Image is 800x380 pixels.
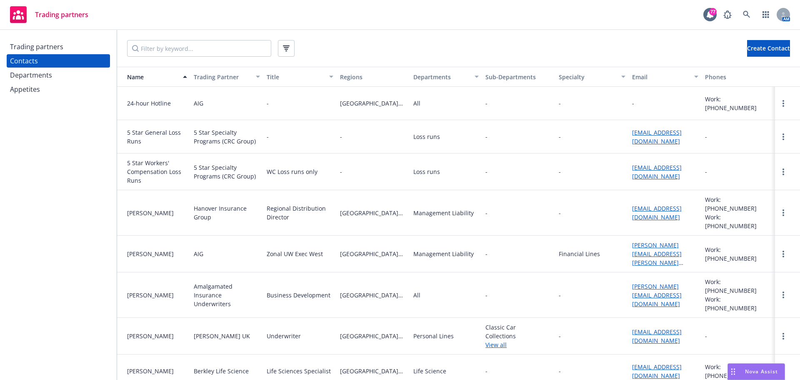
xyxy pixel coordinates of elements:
[267,167,317,176] div: WC Loss runs only
[555,67,629,87] button: Specialty
[120,73,178,81] div: Name
[719,6,736,23] a: Report a Bug
[727,363,785,380] button: Nova Assist
[340,132,407,141] span: -
[559,167,561,176] div: -
[7,3,92,26] a: Trading partners
[728,364,738,380] div: Drag to move
[340,332,407,340] span: [GEOGRAPHIC_DATA][US_STATE]
[263,67,337,87] button: Title
[778,98,788,108] a: more
[747,44,790,52] span: Create Contact
[485,167,487,176] span: -
[194,163,260,181] div: 5 Star Specialty Programs (CRC Group)
[10,54,38,68] div: Contacts
[413,332,454,340] div: Personal Lines
[559,367,561,375] div: -
[127,332,187,340] div: [PERSON_NAME]
[632,204,682,221] a: [EMAIL_ADDRESS][DOMAIN_NAME]
[413,99,420,108] div: All
[705,73,772,81] div: Phones
[705,245,772,263] div: Work: [PHONE_NUMBER]
[629,67,702,87] button: Email
[705,213,772,230] div: Work: [PHONE_NUMBER]
[632,164,682,180] a: [EMAIL_ADDRESS][DOMAIN_NAME]
[127,209,187,217] div: [PERSON_NAME]
[267,132,269,141] div: -
[485,209,487,217] span: -
[7,83,110,96] a: Appetites
[35,11,88,18] span: Trading partners
[127,99,187,108] div: 24-hour Hotline
[267,249,323,258] div: Zonal UW Exec West
[778,167,788,177] a: more
[194,367,249,375] div: Berkley Life Science
[117,67,190,87] button: Name
[559,99,561,108] div: -
[632,99,634,108] div: -
[413,291,420,299] div: All
[7,68,110,82] a: Departments
[778,331,788,341] a: more
[127,367,187,375] div: [PERSON_NAME]
[267,73,324,81] div: Title
[127,159,187,185] div: 5 Star Workers' Compensation Loss Runs
[738,6,755,23] a: Search
[7,54,110,68] a: Contacts
[705,277,772,295] div: Work: [PHONE_NUMBER]
[747,40,790,57] button: Create Contact
[705,295,772,312] div: Work: [PHONE_NUMBER]
[559,291,561,299] div: -
[745,368,778,375] span: Nova Assist
[194,128,260,146] div: 5 Star Specialty Programs (CRC Group)
[632,241,682,275] a: [PERSON_NAME][EMAIL_ADDRESS][PERSON_NAME][DOMAIN_NAME]
[485,132,487,141] span: -
[127,249,187,258] div: [PERSON_NAME]
[778,208,788,218] a: more
[190,67,264,87] button: Trading Partner
[194,282,260,308] div: Amalgamated Insurance Underwriters
[10,68,52,82] div: Departments
[127,40,271,57] input: Filter by keyword...
[10,83,40,96] div: Appetites
[632,128,682,145] a: [EMAIL_ADDRESS][DOMAIN_NAME]
[632,363,682,380] a: [EMAIL_ADDRESS][DOMAIN_NAME]
[267,367,331,375] div: Life Sciences Specialist
[702,67,775,87] button: Phones
[410,67,482,87] button: Departments
[632,73,690,81] div: Email
[127,291,187,299] div: [PERSON_NAME]
[337,67,410,87] button: Regions
[194,99,203,108] div: AIG
[485,99,552,108] span: -
[778,290,788,300] a: more
[485,340,552,349] a: View all
[7,40,110,53] a: Trading partners
[485,73,552,81] div: Sub-Departments
[559,332,561,340] div: -
[127,128,187,146] div: 5 Star General Loss Runs
[559,73,616,81] div: Specialty
[778,132,788,142] a: more
[340,249,407,258] span: [GEOGRAPHIC_DATA][US_STATE]
[413,367,446,375] div: Life Science
[340,167,407,176] span: -
[267,291,330,299] div: Business Development
[413,209,474,217] div: Management Liability
[194,249,203,258] div: AIG
[705,195,772,213] div: Work: [PHONE_NUMBER]
[709,8,717,15] div: 77
[632,328,682,345] a: [EMAIL_ADDRESS][DOMAIN_NAME]
[705,362,772,380] div: Work: [PHONE_NUMBER]
[482,67,555,87] button: Sub-Departments
[705,95,772,112] div: Work: [PHONE_NUMBER]
[194,73,251,81] div: Trading Partner
[340,367,407,375] span: [GEOGRAPHIC_DATA][US_STATE]
[757,6,774,23] a: Switch app
[413,167,440,176] div: Loss runs
[340,99,407,108] span: [GEOGRAPHIC_DATA][US_STATE]
[485,249,487,258] span: -
[340,291,407,299] span: [GEOGRAPHIC_DATA][US_STATE]
[632,282,682,308] a: [PERSON_NAME][EMAIL_ADDRESS][DOMAIN_NAME]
